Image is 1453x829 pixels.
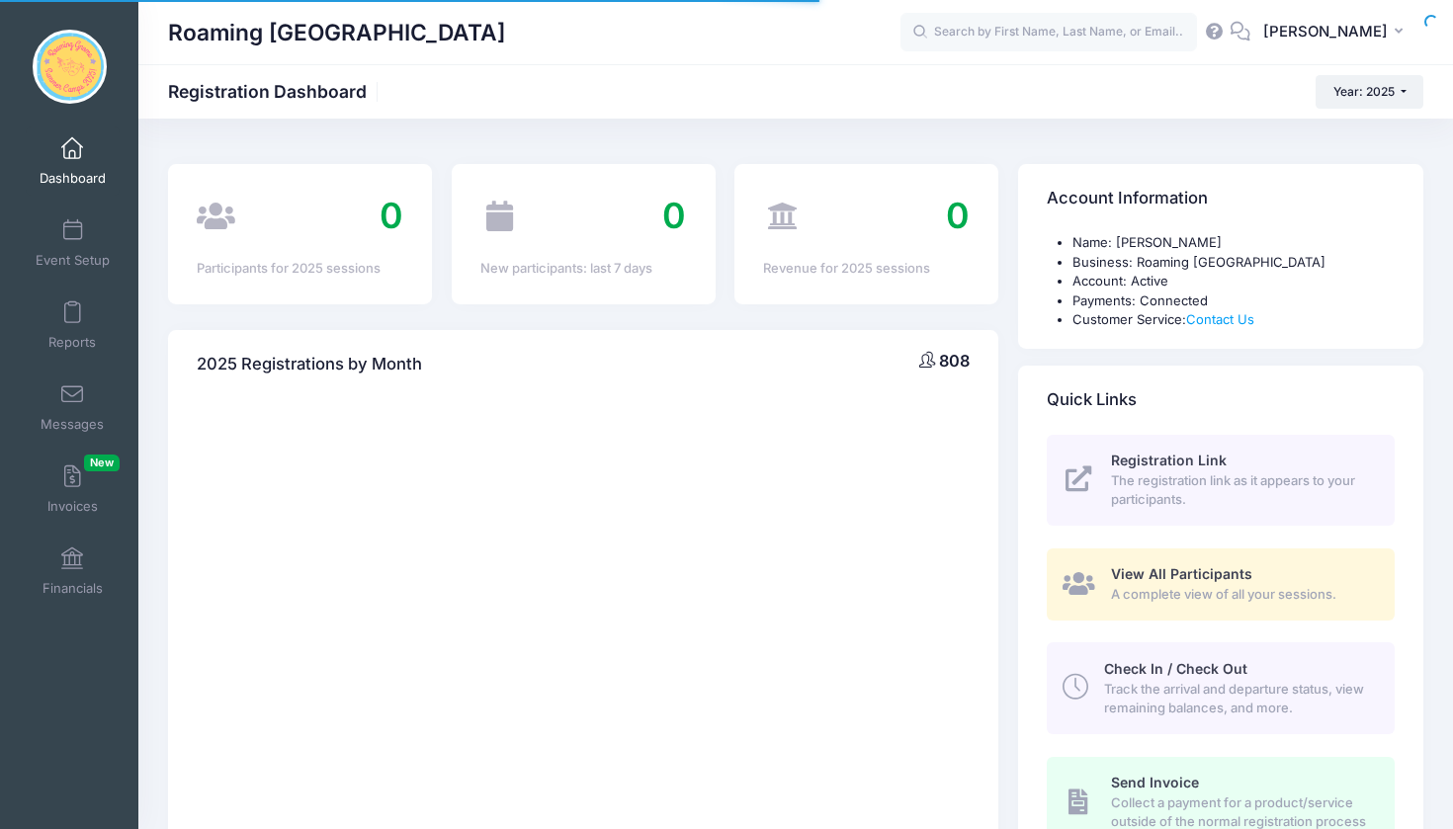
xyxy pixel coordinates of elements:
a: Messages [26,373,120,442]
span: Check In / Check Out [1104,660,1247,677]
span: Dashboard [40,170,106,187]
h1: Registration Dashboard [168,81,384,102]
span: Year: 2025 [1333,84,1395,99]
input: Search by First Name, Last Name, or Email... [900,13,1197,52]
a: View All Participants A complete view of all your sessions. [1047,548,1395,621]
li: Name: [PERSON_NAME] [1072,233,1395,253]
h4: 2025 Registrations by Month [197,336,422,392]
span: The registration link as it appears to your participants. [1111,471,1372,510]
img: Roaming Gnome Theatre [33,30,107,104]
span: A complete view of all your sessions. [1111,585,1372,605]
a: Reports [26,290,120,360]
a: Financials [26,537,120,606]
li: Business: Roaming [GEOGRAPHIC_DATA] [1072,253,1395,273]
span: Send Invoice [1111,774,1199,790]
span: Reports [48,334,96,351]
span: New [84,455,120,471]
span: Track the arrival and departure status, view remaining balances, and more. [1104,680,1372,718]
li: Payments: Connected [1072,291,1395,311]
span: Messages [41,416,104,433]
div: New participants: last 7 days [480,259,687,279]
div: Participants for 2025 sessions [197,259,403,279]
button: [PERSON_NAME] [1250,10,1423,55]
a: InvoicesNew [26,455,120,524]
span: Event Setup [36,252,110,269]
span: 808 [939,351,970,371]
h4: Quick Links [1047,372,1137,428]
span: 0 [662,194,686,237]
a: Dashboard [26,126,120,196]
a: Check In / Check Out Track the arrival and departure status, view remaining balances, and more. [1047,642,1395,733]
h4: Account Information [1047,171,1208,227]
span: 0 [946,194,970,237]
span: View All Participants [1111,565,1252,582]
span: Registration Link [1111,452,1227,468]
a: Contact Us [1186,311,1254,327]
li: Account: Active [1072,272,1395,291]
span: Financials [43,580,103,597]
div: Revenue for 2025 sessions [763,259,970,279]
a: Event Setup [26,208,120,278]
button: Year: 2025 [1316,75,1423,109]
span: Invoices [47,498,98,515]
h1: Roaming [GEOGRAPHIC_DATA] [168,10,505,55]
a: Registration Link The registration link as it appears to your participants. [1047,435,1395,526]
li: Customer Service: [1072,310,1395,330]
span: [PERSON_NAME] [1263,21,1388,42]
span: 0 [380,194,403,237]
